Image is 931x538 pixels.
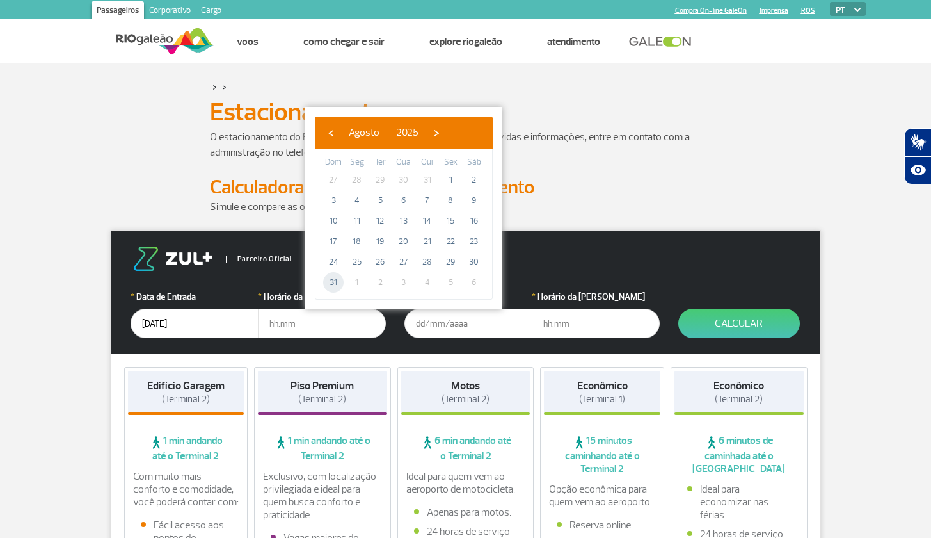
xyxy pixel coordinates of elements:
[388,123,427,142] button: 2025
[396,126,418,139] span: 2025
[196,1,227,22] a: Cargo
[394,272,414,293] span: 3
[305,107,502,309] bs-datepicker-container: calendar
[414,506,518,519] li: Apenas para motos.
[462,156,486,170] th: weekday
[532,309,660,338] input: hh:mm
[370,272,390,293] span: 2
[417,211,438,231] span: 14
[133,470,239,509] p: Com muito mais conforto e comodidade, você poderá contar com:
[370,190,390,211] span: 5
[440,272,461,293] span: 5
[303,35,385,48] a: Como chegar e sair
[464,211,484,231] span: 16
[439,156,463,170] th: weekday
[131,247,215,271] img: logo-zul.png
[549,483,655,509] p: Opção econômica para quem vem ao aeroporto.
[415,156,439,170] th: weekday
[544,434,660,475] span: 15 minutos caminhando até o Terminal 2
[464,272,484,293] span: 6
[417,170,438,190] span: 31
[347,190,367,211] span: 4
[394,252,414,272] span: 27
[557,519,648,532] li: Reserva online
[370,231,390,252] span: 19
[323,190,344,211] span: 3
[222,79,227,94] a: >
[321,123,340,142] button: ‹
[370,211,390,231] span: 12
[347,231,367,252] span: 18
[370,252,390,272] span: 26
[322,156,346,170] th: weekday
[440,211,461,231] span: 15
[369,156,392,170] th: weekday
[417,231,438,252] span: 21
[323,231,344,252] span: 17
[210,101,722,123] h1: Estacionamento
[675,6,747,15] a: Compra On-line GaleOn
[401,434,530,462] span: 6 min andando até o Terminal 2
[579,393,625,405] span: (Terminal 1)
[237,35,259,48] a: Voos
[263,470,382,521] p: Exclusivo, com localização privilegiada e ideal para quem busca conforto e praticidade.
[801,6,815,15] a: RQS
[464,190,484,211] span: 9
[321,124,446,137] bs-datepicker-navigation-view: ​ ​ ​
[715,393,763,405] span: (Terminal 2)
[904,156,931,184] button: Abrir recursos assistivos.
[347,211,367,231] span: 11
[349,126,379,139] span: Agosto
[323,272,344,293] span: 31
[144,1,196,22] a: Corporativo
[392,156,416,170] th: weekday
[323,170,344,190] span: 27
[532,290,660,304] label: Horário da [PERSON_NAME]
[323,211,344,231] span: 10
[417,252,438,272] span: 28
[760,6,788,15] a: Imprensa
[212,79,217,94] a: >
[687,483,791,521] li: Ideal para economizar nas férias
[92,1,144,22] a: Passageiros
[131,290,259,304] label: Data de Entrada
[347,272,367,293] span: 1
[406,470,525,496] p: Ideal para quem vem ao aeroporto de motocicleta.
[674,434,804,475] span: 6 minutos de caminhada até o [GEOGRAPHIC_DATA]
[226,256,292,263] span: Parceiro Oficial
[346,156,369,170] th: weekday
[128,434,244,462] span: 1 min andando até o Terminal 2
[131,309,259,338] input: dd/mm/aaaa
[258,434,387,462] span: 1 min andando até o Terminal 2
[451,379,480,393] strong: Motos
[347,170,367,190] span: 28
[298,393,346,405] span: (Terminal 2)
[404,309,532,338] input: dd/mm/aaaa
[323,252,344,272] span: 24
[904,128,931,184] div: Plugin de acessibilidade da Hand Talk.
[577,379,628,393] strong: Econômico
[258,309,386,338] input: hh:mm
[417,190,438,211] span: 7
[678,309,800,338] button: Calcular
[147,379,225,393] strong: Edifício Garagem
[347,252,367,272] span: 25
[162,393,210,405] span: (Terminal 2)
[427,123,446,142] span: ›
[340,123,388,142] button: Agosto
[440,231,461,252] span: 22
[440,190,461,211] span: 8
[417,272,438,293] span: 4
[394,190,414,211] span: 6
[394,170,414,190] span: 30
[442,393,489,405] span: (Terminal 2)
[210,129,722,160] p: O estacionamento do RIOgaleão é administrado pela Estapar. Para dúvidas e informações, entre em c...
[258,290,386,304] label: Horário da Entrada
[464,252,484,272] span: 30
[429,35,502,48] a: Explore RIOgaleão
[394,211,414,231] span: 13
[904,128,931,156] button: Abrir tradutor de língua de sinais.
[547,35,600,48] a: Atendimento
[394,231,414,252] span: 20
